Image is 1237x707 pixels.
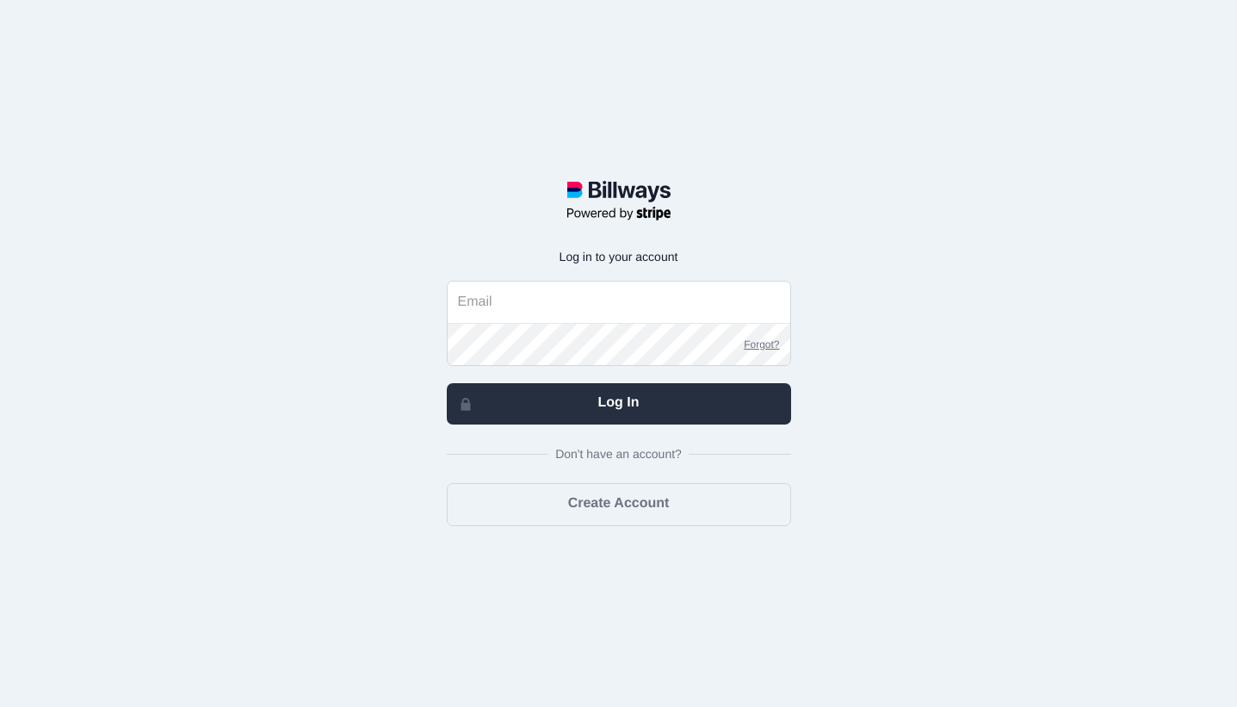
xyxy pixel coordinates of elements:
[548,445,689,462] span: Don't have an account?
[447,383,791,425] a: Log In
[447,483,791,526] a: Create Account
[448,282,790,323] input: Email
[567,181,671,222] img: logotype-powered-by-stripe.svg
[733,324,789,365] a: Forgot?
[447,250,791,264] p: Log in to your account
